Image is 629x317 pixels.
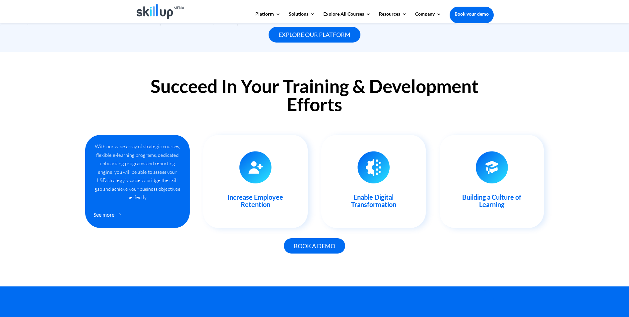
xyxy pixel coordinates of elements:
[136,77,494,117] h2: Succeed In Your Training & Development Efforts
[269,27,360,43] a: Explore our platform
[379,12,407,23] a: Resources
[450,193,534,211] h3: Building a Culture of Learning
[255,12,281,23] a: Platform
[94,208,125,221] a: See more
[519,245,629,317] iframe: Chat Widget
[323,12,371,23] a: Explore All Courses
[214,193,297,211] h3: Increase Employee Retention
[137,4,185,19] img: Skillup Mena
[284,238,345,254] a: Book a demo
[94,142,181,202] div: With our wide array of strategic courses, flexible e-learning programs, dedicated onboarding prog...
[332,193,415,211] h3: Enable Digital Transformation
[450,7,494,21] a: Book your demo
[357,151,390,183] img: L&D Journey - Skillup
[239,151,272,183] img: learning management system - Skillup
[415,12,441,23] a: Company
[289,12,315,23] a: Solutions
[476,151,508,183] img: L&D Journey - Skillup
